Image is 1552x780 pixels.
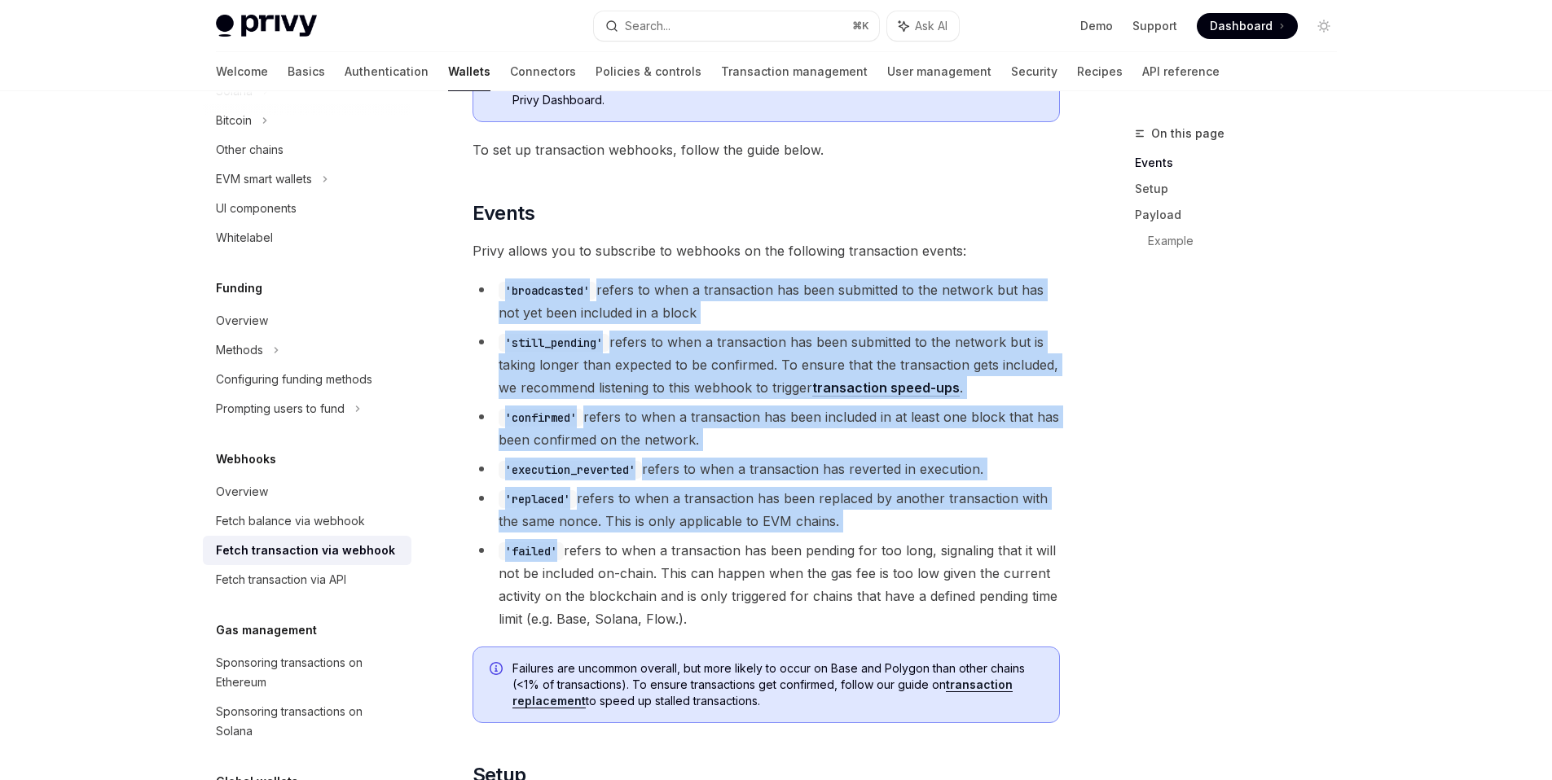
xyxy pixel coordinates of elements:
span: Events [473,200,534,226]
h5: Gas management [216,620,317,640]
span: Ask AI [915,18,947,34]
a: Fetch balance via webhook [203,506,411,536]
li: refers to when a transaction has been pending for too long, signaling that it will not be include... [473,539,1060,630]
a: Fetch transaction via API [203,565,411,594]
a: Overview [203,306,411,335]
a: Basics [288,52,325,91]
h5: Funding [216,278,262,298]
code: 'confirmed' [499,409,583,427]
div: Configuring funding methods [216,370,372,389]
div: Overview [216,482,268,502]
a: Configuring funding methods [203,365,411,394]
a: transaction speed-ups [812,379,960,397]
h5: Webhooks [216,449,276,469]
div: Prompting users to fund [216,399,345,418]
a: Events [1135,150,1350,176]
a: Payload [1135,202,1350,228]
li: refers to when a transaction has been included in at least one block that has been confirmed on t... [473,405,1060,451]
code: 'execution_reverted' [499,461,642,479]
svg: Info [490,662,506,678]
div: Search... [625,16,670,36]
a: Security [1011,52,1057,91]
div: Bitcoin [216,111,252,130]
a: Demo [1080,18,1113,34]
a: Whitelabel [203,223,411,252]
a: Wallets [448,52,490,91]
button: Toggle dark mode [1311,13,1337,39]
code: 'still_pending' [499,334,609,352]
code: 'failed' [499,542,564,560]
span: Failures are uncommon overall, but more likely to occur on Base and Polygon than other chains (<1... [512,660,1043,709]
div: Fetch balance via webhook [216,511,365,531]
a: Sponsoring transactions on Ethereum [203,648,411,697]
li: refers to when a transaction has reverted in execution. [473,458,1060,480]
button: Ask AI [887,11,959,41]
code: 'broadcasted' [499,282,596,300]
a: Policies & controls [596,52,701,91]
a: Transaction management [721,52,868,91]
a: API reference [1142,52,1220,91]
div: Methods [216,340,263,360]
span: To set up transaction webhooks, follow the guide below. [473,138,1060,161]
div: Whitelabel [216,228,273,248]
li: refers to when a transaction has been replaced by another transaction with the same nonce. This i... [473,487,1060,532]
li: refers to when a transaction has been submitted to the network but is taking longer than expected... [473,331,1060,399]
div: EVM smart wallets [216,169,312,189]
a: Overview [203,477,411,506]
span: On this page [1151,124,1224,143]
code: 'replaced' [499,490,577,508]
a: User management [887,52,991,91]
span: Dashboard [1210,18,1273,34]
span: ⌘ K [852,20,869,33]
div: Fetch transaction via API [216,570,346,589]
a: Dashboard [1197,13,1298,39]
div: Sponsoring transactions on Solana [216,702,402,741]
div: UI components [216,199,297,218]
a: Support [1132,18,1177,34]
span: Webhooks is currently a scale feature. To use webhooks, please upgrade your account in the Privy ... [512,76,1043,108]
img: light logo [216,15,317,37]
a: Welcome [216,52,268,91]
div: Sponsoring transactions on Ethereum [216,653,402,692]
a: Authentication [345,52,429,91]
a: Example [1148,228,1350,254]
a: Setup [1135,176,1350,202]
span: Privy allows you to subscribe to webhooks on the following transaction events: [473,239,1060,262]
a: UI components [203,194,411,223]
div: Other chains [216,140,284,160]
a: Sponsoring transactions on Solana [203,697,411,746]
li: refers to when a transaction has been submitted to the network but has not yet been included in a... [473,278,1060,324]
div: Overview [216,311,268,331]
a: Fetch transaction via webhook [203,536,411,565]
a: Connectors [510,52,576,91]
a: Recipes [1077,52,1123,91]
div: Fetch transaction via webhook [216,541,395,560]
button: Search...⌘K [594,11,879,41]
a: Other chains [203,135,411,164]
